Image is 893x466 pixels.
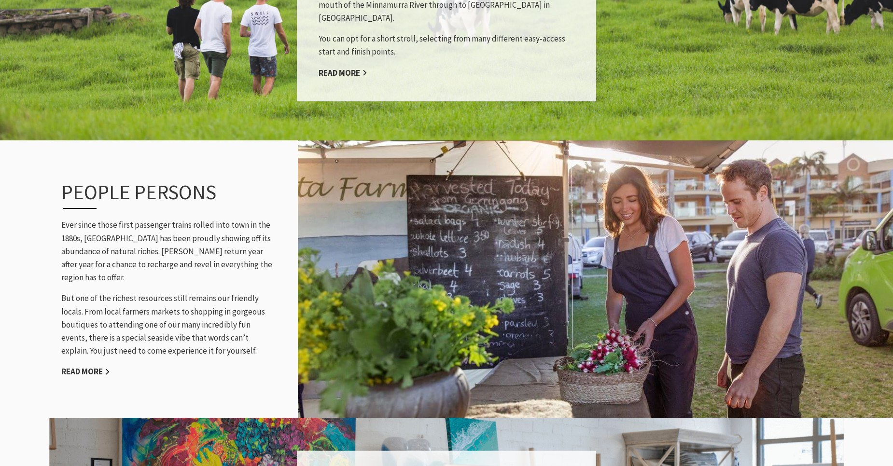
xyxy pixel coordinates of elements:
h3: People persons [61,180,252,209]
a: Read More [319,68,367,79]
img: Farmers Market [298,139,893,419]
p: You can opt for a short stroll, selecting from many different easy-access start and finish points. [319,32,574,58]
p: But one of the richest resources still remains our friendly locals. From local farmers markets to... [61,292,274,357]
a: Read More [61,366,110,377]
p: Ever since those first passenger trains rolled into town in the 1880s, [GEOGRAPHIC_DATA] has been... [61,219,274,284]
